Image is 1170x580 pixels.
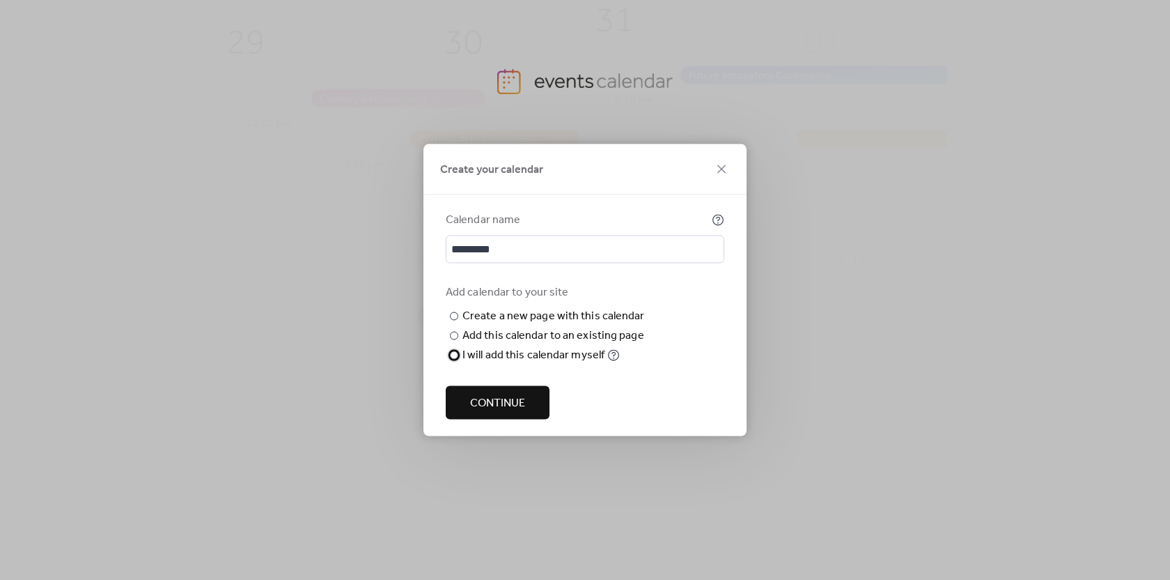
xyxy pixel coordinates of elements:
span: Create your calendar [440,162,543,178]
div: Create a new page with this calendar [462,308,645,325]
div: Add calendar to your site [446,284,721,301]
div: I will add this calendar myself [462,347,604,364]
span: Continue [470,395,525,412]
div: Add this calendar to an existing page [462,328,644,344]
div: Calendar name [446,212,709,229]
button: Continue [446,386,549,420]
